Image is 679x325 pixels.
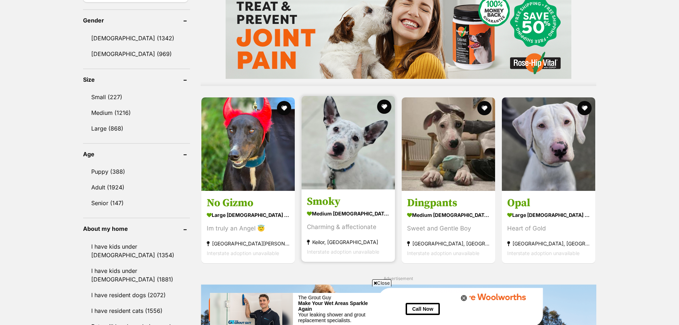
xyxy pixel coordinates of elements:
span: Advertisement [384,276,413,281]
iframe: Advertisement [210,289,469,321]
a: No Gizmo large [DEMOGRAPHIC_DATA] Dog Im truly an Angel 😇 [GEOGRAPHIC_DATA][PERSON_NAME][GEOGRAPH... [201,191,295,263]
button: favourite [477,101,492,115]
header: Age [83,151,190,157]
a: I have resident cats (1556) [83,303,190,318]
a: Large (868) [83,121,190,136]
header: About my home [83,225,190,232]
header: Gender [83,17,190,24]
a: Adult (1924) [83,180,190,195]
a: Opal large [DEMOGRAPHIC_DATA] Dog Heart of Gold [GEOGRAPHIC_DATA], [GEOGRAPHIC_DATA] Interstate a... [502,191,595,263]
strong: medium [DEMOGRAPHIC_DATA] Dog [407,209,490,220]
span: Close [372,279,391,286]
strong: large [DEMOGRAPHIC_DATA] Dog [207,209,289,220]
a: Smoky medium [DEMOGRAPHIC_DATA] Dog Charming & affectionate Keilor, [GEOGRAPHIC_DATA] Interstate ... [302,189,395,261]
div: Im truly an Angel 😇 [207,223,289,233]
span: Interstate adoption unavailable [507,250,580,256]
strong: [GEOGRAPHIC_DATA][PERSON_NAME][GEOGRAPHIC_DATA] [207,238,289,248]
a: Senior (147) [83,195,190,210]
strong: [GEOGRAPHIC_DATA], [GEOGRAPHIC_DATA] [407,238,490,248]
img: Smoky - Australian Cattle Dog [302,96,395,189]
a: [DEMOGRAPHIC_DATA] (969) [83,46,190,61]
h3: No Gizmo [207,196,289,209]
a: Small (227) [83,90,190,105]
strong: [GEOGRAPHIC_DATA], [GEOGRAPHIC_DATA] [507,238,590,248]
a: I have resident dogs (2072) [83,288,190,303]
div: Charming & affectionate [307,222,390,232]
h3: Dingpants [407,196,490,209]
img: Opal - Great Dane Dog [502,97,595,191]
a: I have kids under [DEMOGRAPHIC_DATA] (1881) [83,263,190,287]
span: Interstate adoption unavailable [407,250,479,256]
div: Heart of Gold [507,223,590,233]
img: No Gizmo - Greyhound Dog [201,97,295,191]
img: Dingpants - Whippet Dog [402,97,495,191]
a: I have kids under [DEMOGRAPHIC_DATA] (1354) [83,239,190,263]
span: Interstate adoption unavailable [207,250,279,256]
span: Interstate adoption unavailable [307,248,379,254]
h3: Smoky [307,194,390,208]
a: Medium (1216) [83,105,190,120]
button: favourite [277,101,291,115]
a: Puppy (388) [83,164,190,179]
strong: medium [DEMOGRAPHIC_DATA] Dog [307,208,390,218]
div: Sweet and Gentle Boy [407,223,490,233]
button: favourite [377,100,391,114]
header: Size [83,76,190,83]
button: favourite [578,101,592,115]
strong: Keilor, [GEOGRAPHIC_DATA] [307,237,390,247]
h3: Opal [507,196,590,209]
a: Dingpants medium [DEMOGRAPHIC_DATA] Dog Sweet and Gentle Boy [GEOGRAPHIC_DATA], [GEOGRAPHIC_DATA]... [402,191,495,263]
strong: large [DEMOGRAPHIC_DATA] Dog [507,209,590,220]
a: [DEMOGRAPHIC_DATA] (1342) [83,31,190,46]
